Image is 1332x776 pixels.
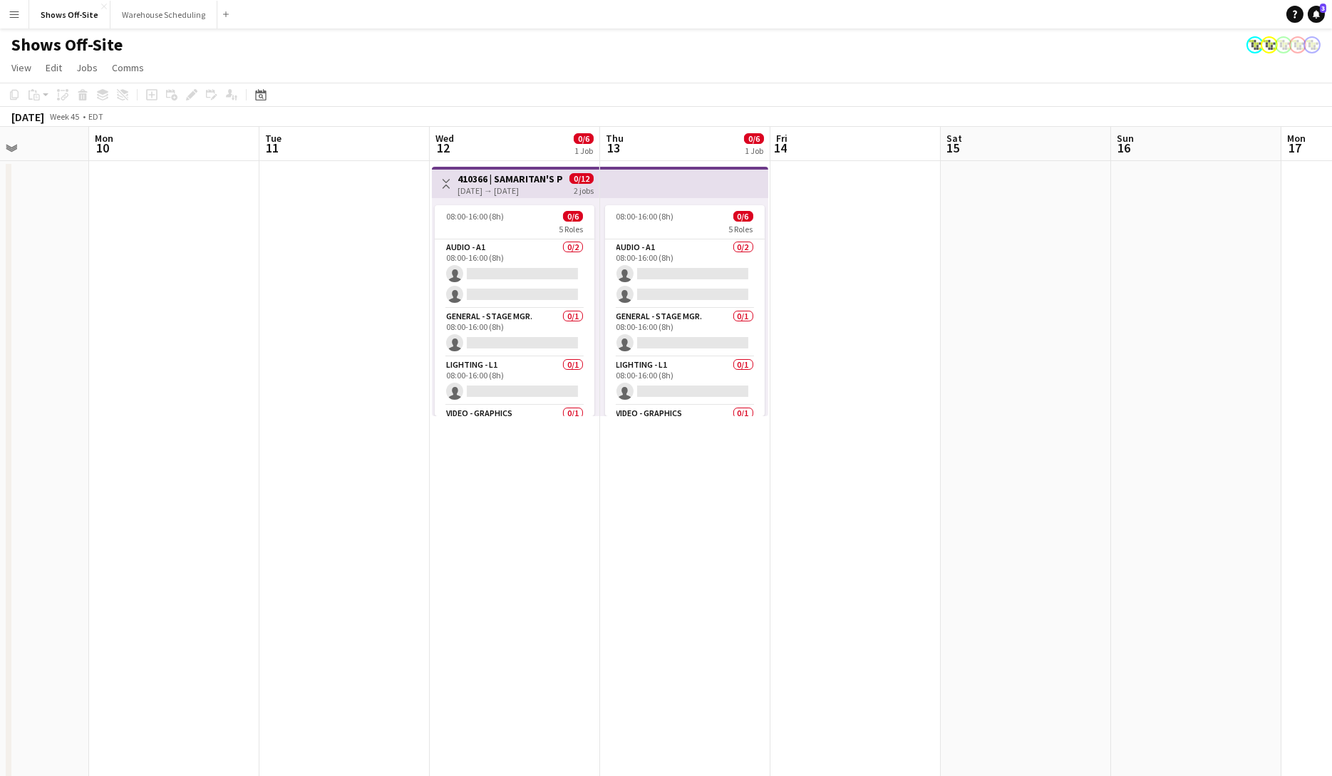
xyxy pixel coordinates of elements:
[93,140,113,156] span: 10
[774,140,788,156] span: 14
[574,133,594,144] span: 0/6
[569,173,594,184] span: 0/12
[1320,4,1326,13] span: 3
[606,132,624,145] span: Thu
[776,132,788,145] span: Fri
[1308,6,1325,23] a: 3
[433,140,454,156] span: 12
[11,110,44,124] div: [DATE]
[106,58,150,77] a: Comms
[71,58,103,77] a: Jobs
[744,133,764,144] span: 0/6
[1289,36,1306,53] app-user-avatar: Labor Coordinator
[574,184,594,196] div: 2 jobs
[46,61,62,74] span: Edit
[40,58,68,77] a: Edit
[47,111,83,122] span: Week 45
[11,61,31,74] span: View
[263,140,282,156] span: 11
[95,132,113,145] span: Mon
[76,61,98,74] span: Jobs
[446,211,504,222] span: 08:00-16:00 (8h)
[1246,36,1264,53] app-user-avatar: Labor Coordinator
[605,239,765,309] app-card-role: Audio - A10/208:00-16:00 (8h)
[616,211,674,222] span: 08:00-16:00 (8h)
[435,405,594,454] app-card-role: Video - Graphics0/1
[946,132,962,145] span: Sat
[435,205,594,416] app-job-card: 08:00-16:00 (8h)0/65 RolesAudio - A10/208:00-16:00 (8h) General - Stage Mgr.0/108:00-16:00 (8h) L...
[745,145,763,156] div: 1 Job
[1117,132,1134,145] span: Sun
[1275,36,1292,53] app-user-avatar: Labor Coordinator
[1287,132,1306,145] span: Mon
[110,1,217,29] button: Warehouse Scheduling
[6,58,37,77] a: View
[458,172,564,185] h3: 410366 | SAMARITAN'S PURSE [GEOGRAPHIC_DATA] [GEOGRAPHIC_DATA]-8 Retirement
[435,239,594,309] app-card-role: Audio - A10/208:00-16:00 (8h)
[559,224,583,234] span: 5 Roles
[11,34,123,56] h1: Shows Off-Site
[1303,36,1321,53] app-user-avatar: Labor Coordinator
[563,211,583,222] span: 0/6
[435,357,594,405] app-card-role: Lighting - L10/108:00-16:00 (8h)
[1261,36,1278,53] app-user-avatar: Labor Coordinator
[733,211,753,222] span: 0/6
[605,357,765,405] app-card-role: Lighting - L10/108:00-16:00 (8h)
[265,132,282,145] span: Tue
[605,405,765,454] app-card-role: Video - Graphics0/1
[1115,140,1134,156] span: 16
[435,132,454,145] span: Wed
[29,1,110,29] button: Shows Off-Site
[729,224,753,234] span: 5 Roles
[604,140,624,156] span: 13
[574,145,593,156] div: 1 Job
[605,205,765,416] app-job-card: 08:00-16:00 (8h)0/65 RolesAudio - A10/208:00-16:00 (8h) General - Stage Mgr.0/108:00-16:00 (8h) L...
[458,185,564,196] div: [DATE] → [DATE]
[435,309,594,357] app-card-role: General - Stage Mgr.0/108:00-16:00 (8h)
[88,111,103,122] div: EDT
[1285,140,1306,156] span: 17
[112,61,144,74] span: Comms
[944,140,962,156] span: 15
[605,309,765,357] app-card-role: General - Stage Mgr.0/108:00-16:00 (8h)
